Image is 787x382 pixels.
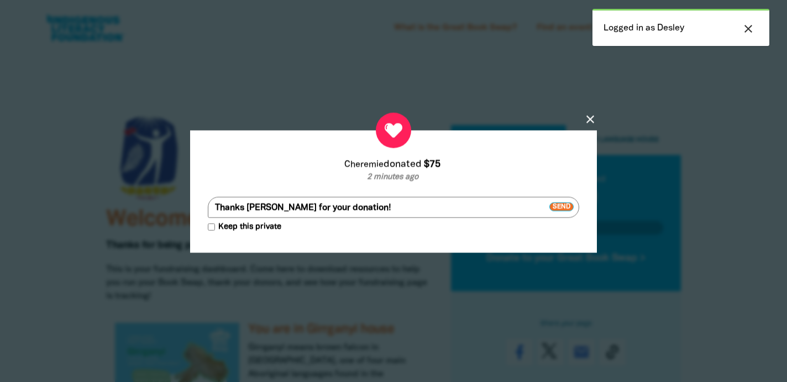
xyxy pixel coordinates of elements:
em: $75 [424,159,440,168]
span: donated [384,159,422,168]
input: Keep this private [208,223,215,230]
i: close [742,22,755,35]
p: 2 minutes ago [208,171,577,183]
div: Logged in as Desley [592,9,769,46]
button: Send [549,196,579,217]
em: Cheremie [344,161,384,168]
button: close [738,22,758,36]
label: Keep this private [208,221,281,233]
button: close [584,112,597,126]
textarea: Thanks [PERSON_NAME] for your donation! [208,197,579,218]
span: Keep this private [215,221,281,233]
span: Send [549,202,574,211]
